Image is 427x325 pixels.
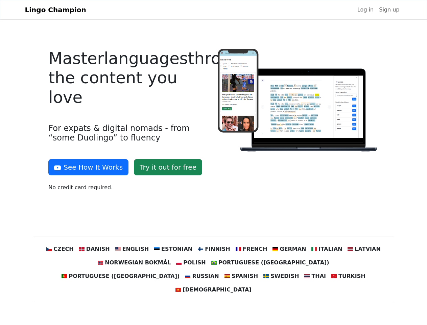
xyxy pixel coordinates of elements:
span: Portuguese ([GEOGRAPHIC_DATA]) [69,272,180,280]
img: es.svg [224,274,230,279]
img: vn.svg [175,287,181,292]
span: Czech [53,245,73,253]
span: Russian [192,272,219,280]
span: French [243,245,267,253]
img: us.svg [115,246,121,252]
span: English [122,245,149,253]
span: Portuguese ([GEOGRAPHIC_DATA]) [218,259,329,267]
img: pl.svg [176,260,182,265]
img: pt.svg [62,274,67,279]
a: Log in [355,3,376,17]
a: Lingo Champion [25,3,86,17]
span: Norwegian Bokmål [105,259,171,267]
img: fr.svg [236,246,241,252]
img: no.svg [98,260,103,265]
span: Swedish [270,272,299,280]
span: Finnish [205,245,230,253]
img: tr.svg [331,274,337,279]
span: Estonian [161,245,192,253]
img: de.svg [272,246,278,252]
img: it.svg [311,246,317,252]
img: ee.svg [154,246,160,252]
span: German [280,245,306,253]
img: br.svg [211,260,217,265]
h4: Master languages through the content you love [48,49,209,107]
span: [DEMOGRAPHIC_DATA] [183,286,251,294]
span: Italian [318,245,342,253]
p: No credit card required. [48,183,209,192]
span: Danish [86,245,110,253]
span: Turkish [338,272,365,280]
img: Logo [218,49,379,153]
img: cz.svg [46,246,52,252]
span: Spanish [232,272,258,280]
h4: For expats & digital nomads - from “some Duolingo” to fluency [48,124,209,143]
button: See How It Works [48,159,128,175]
span: Latvian [355,245,380,253]
img: fi.svg [198,246,203,252]
img: th.svg [304,274,310,279]
img: ru.svg [185,274,190,279]
img: dk.svg [79,246,85,252]
img: se.svg [263,274,269,279]
a: Try it out for free [134,159,202,175]
span: Thai [311,272,326,280]
span: Polish [183,259,206,267]
a: Sign up [376,3,402,17]
img: lv.svg [348,246,353,252]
